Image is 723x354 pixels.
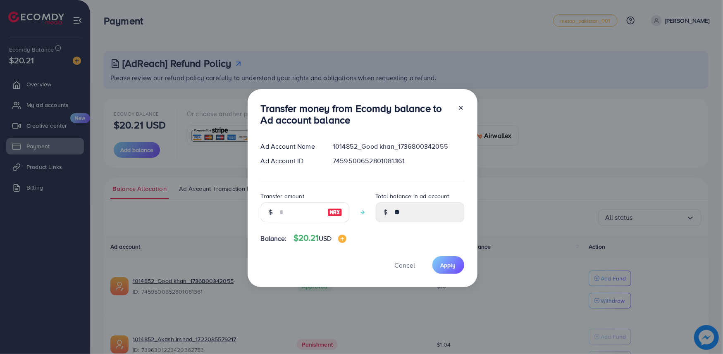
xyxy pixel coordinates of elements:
div: Ad Account Name [254,142,327,151]
label: Total balance in ad account [376,192,449,200]
div: Ad Account ID [254,156,327,166]
span: USD [319,234,332,243]
span: Balance: [261,234,287,243]
button: Cancel [384,256,426,274]
span: Apply [441,261,456,269]
button: Apply [432,256,464,274]
img: image [327,207,342,217]
h4: $20.21 [293,233,346,243]
img: image [338,235,346,243]
div: 1014852_Good khan_1736800342055 [326,142,470,151]
div: 7459500652801081361 [326,156,470,166]
span: Cancel [395,261,415,270]
label: Transfer amount [261,192,304,200]
h3: Transfer money from Ecomdy balance to Ad account balance [261,102,451,126]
